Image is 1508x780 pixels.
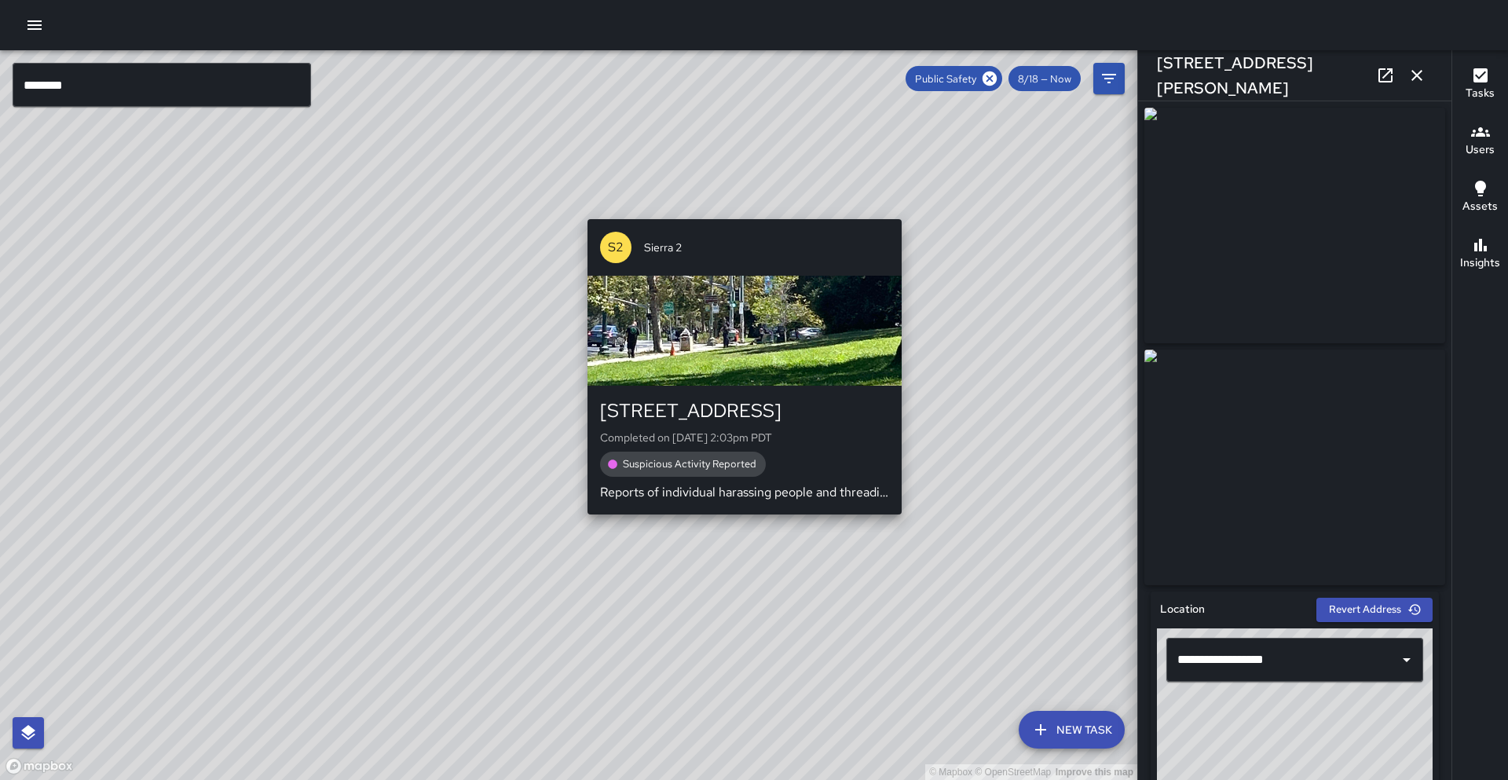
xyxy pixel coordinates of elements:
button: Open [1396,649,1418,671]
div: Public Safety [906,66,1002,91]
button: Filters [1093,63,1125,94]
button: Insights [1452,226,1508,283]
h6: [STREET_ADDRESS][PERSON_NAME] [1157,50,1370,101]
h6: Assets [1462,198,1498,215]
button: Tasks [1452,57,1508,113]
img: request_images%2F5f380e60-7c81-11f0-9874-751480d329d1 [1144,350,1445,585]
button: S2Sierra 2[STREET_ADDRESS]Completed on [DATE] 2:03pm PDTSuspicious Activity ReportedReports of in... [587,219,902,515]
p: S2 [608,238,624,257]
h6: Tasks [1466,85,1495,102]
span: Public Safety [906,72,986,86]
p: Reports of individual harassing people and threading them with a stick he is carrying. Partner up... [600,483,889,502]
h6: Users [1466,141,1495,159]
button: Revert Address [1316,598,1433,622]
button: Users [1452,113,1508,170]
span: Sierra 2 [644,240,889,255]
button: Assets [1452,170,1508,226]
h6: Location [1160,601,1205,618]
span: Suspicious Activity Reported [613,457,766,471]
div: [STREET_ADDRESS] [600,398,889,423]
button: New Task [1019,711,1125,749]
img: request_images%2F5df5f170-7c81-11f0-9874-751480d329d1 [1144,108,1445,343]
h6: Insights [1460,255,1500,272]
span: 8/18 — Now [1008,72,1081,86]
p: Completed on [DATE] 2:03pm PDT [600,430,889,445]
